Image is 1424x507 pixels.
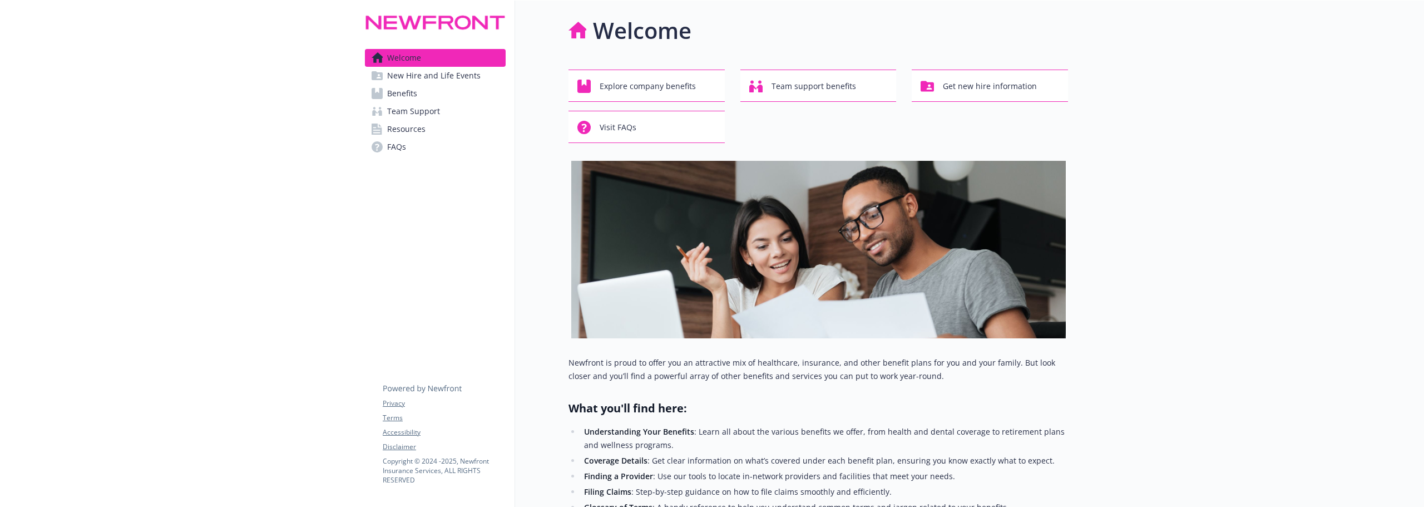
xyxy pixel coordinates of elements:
[383,413,505,423] a: Terms
[581,485,1068,499] li: : Step-by-step guidance on how to file claims smoothly and efficiently.
[581,425,1068,452] li: : Learn all about the various benefits we offer, from health and dental coverage to retirement pl...
[365,67,506,85] a: New Hire and Life Events
[571,161,1066,338] img: overview page banner
[387,67,481,85] span: New Hire and Life Events
[365,138,506,156] a: FAQs
[383,456,505,485] p: Copyright © 2024 - 2025 , Newfront Insurance Services, ALL RIGHTS RESERVED
[387,120,426,138] span: Resources
[387,138,406,156] span: FAQs
[383,427,505,437] a: Accessibility
[365,49,506,67] a: Welcome
[772,76,856,97] span: Team support benefits
[740,70,897,102] button: Team support benefits
[581,470,1068,483] li: : Use our tools to locate in-network providers and facilities that meet your needs.
[568,356,1068,383] p: Newfront is proud to offer you an attractive mix of healthcare, insurance, and other benefit plan...
[365,102,506,120] a: Team Support
[383,442,505,452] a: Disclaimer
[387,49,421,67] span: Welcome
[912,70,1068,102] button: Get new hire information
[365,85,506,102] a: Benefits
[568,70,725,102] button: Explore company benefits
[387,102,440,120] span: Team Support
[584,471,653,481] strong: Finding a Provider
[568,111,725,143] button: Visit FAQs
[581,454,1068,467] li: : Get clear information on what’s covered under each benefit plan, ensuring you know exactly what...
[383,398,505,408] a: Privacy
[387,85,417,102] span: Benefits
[568,401,1068,416] h2: What you'll find here:
[600,76,696,97] span: Explore company benefits
[584,455,647,466] strong: Coverage Details
[600,117,636,138] span: Visit FAQs
[584,486,631,497] strong: Filing Claims
[593,14,691,47] h1: Welcome
[365,120,506,138] a: Resources
[943,76,1037,97] span: Get new hire information
[584,426,694,437] strong: Understanding Your Benefits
